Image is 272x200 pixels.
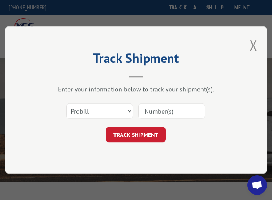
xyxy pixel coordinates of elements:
div: Open chat [247,175,267,195]
button: TRACK SHIPMENT [106,127,166,142]
h2: Track Shipment [42,53,230,67]
div: Enter your information below to track your shipment(s). [42,85,230,93]
button: Close modal [250,36,258,55]
input: Number(s) [138,103,205,119]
